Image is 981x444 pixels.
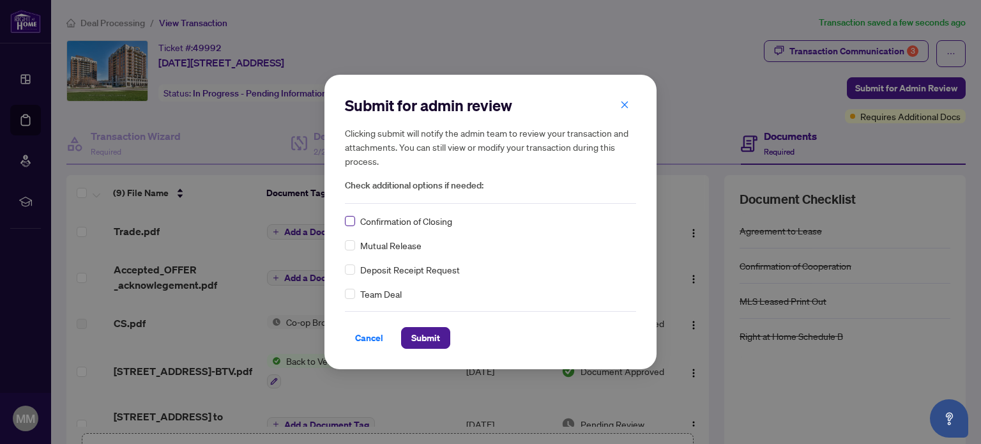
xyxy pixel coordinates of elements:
span: Team Deal [360,287,402,301]
span: Deposit Receipt Request [360,263,460,277]
span: Cancel [355,328,383,348]
button: Cancel [345,327,393,349]
span: close [620,100,629,109]
h2: Submit for admin review [345,95,636,116]
span: Mutual Release [360,238,422,252]
span: Submit [411,328,440,348]
span: Confirmation of Closing [360,214,452,228]
span: Check additional options if needed: [345,178,636,193]
button: Submit [401,327,450,349]
h5: Clicking submit will notify the admin team to review your transaction and attachments. You can st... [345,126,636,168]
button: Open asap [930,399,968,438]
